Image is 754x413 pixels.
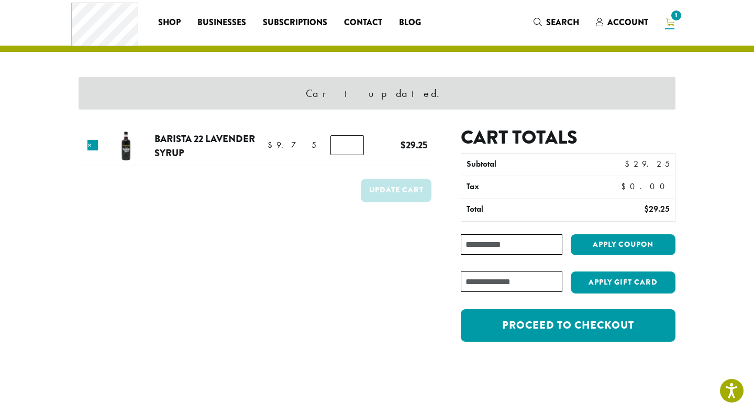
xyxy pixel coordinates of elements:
span: $ [625,158,634,169]
span: $ [268,139,276,150]
bdi: 29.25 [401,138,428,152]
div: Cart updated. [79,77,675,110]
th: Subtotal [461,154,590,176]
h2: Cart totals [461,126,675,149]
bdi: 29.25 [625,158,670,169]
a: Proceed to checkout [461,309,675,342]
a: Shop [150,14,189,31]
span: Contact [344,16,382,29]
a: Barista 22 Lavender Syrup [154,132,255,160]
a: Remove this item [87,140,98,150]
bdi: 0.00 [621,181,670,192]
bdi: 9.75 [268,139,316,150]
th: Tax [461,176,613,198]
button: Apply Gift Card [571,271,675,294]
input: Product quantity [330,135,364,155]
span: $ [621,181,630,192]
th: Total [461,199,590,221]
a: Search [525,14,587,31]
button: Update cart [361,179,431,202]
span: Search [546,16,579,28]
span: Blog [399,16,421,29]
span: Subscriptions [263,16,327,29]
span: $ [644,203,649,214]
button: Apply coupon [571,234,675,256]
span: 1 [669,8,683,23]
span: Businesses [197,16,246,29]
span: Shop [158,16,181,29]
span: Account [607,16,648,28]
span: $ [401,138,406,152]
bdi: 29.25 [644,203,670,214]
img: Barista 22 Lavender Syrup [109,129,143,163]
